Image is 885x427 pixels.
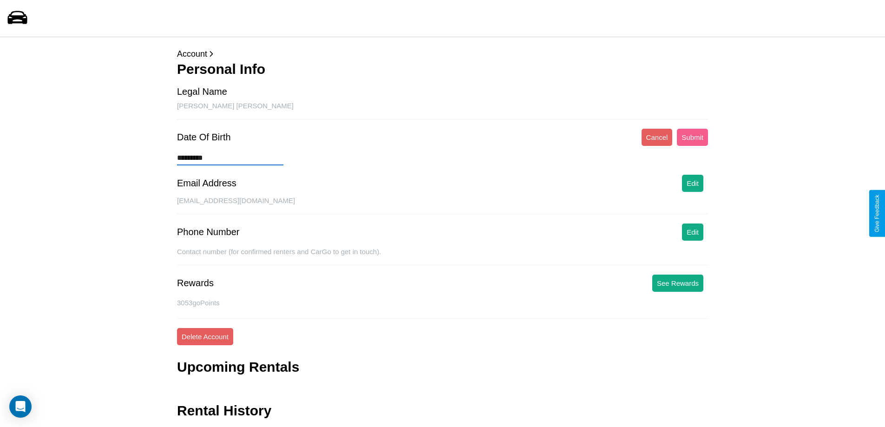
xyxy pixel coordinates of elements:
button: Edit [682,223,703,241]
button: Delete Account [177,328,233,345]
button: Cancel [642,129,673,146]
p: 3053 goPoints [177,296,708,309]
div: Contact number (for confirmed renters and CarGo to get in touch). [177,248,708,265]
div: [EMAIL_ADDRESS][DOMAIN_NAME] [177,197,708,214]
h3: Personal Info [177,61,708,77]
p: Account [177,46,708,61]
button: See Rewards [652,275,703,292]
div: Date Of Birth [177,132,231,143]
h3: Upcoming Rentals [177,359,299,375]
h3: Rental History [177,403,271,419]
div: Give Feedback [874,195,880,232]
button: Submit [677,129,708,146]
button: Edit [682,175,703,192]
div: Email Address [177,178,236,189]
div: Legal Name [177,86,227,97]
div: Open Intercom Messenger [9,395,32,418]
div: Rewards [177,278,214,289]
div: Phone Number [177,227,240,237]
div: [PERSON_NAME] [PERSON_NAME] [177,102,708,119]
